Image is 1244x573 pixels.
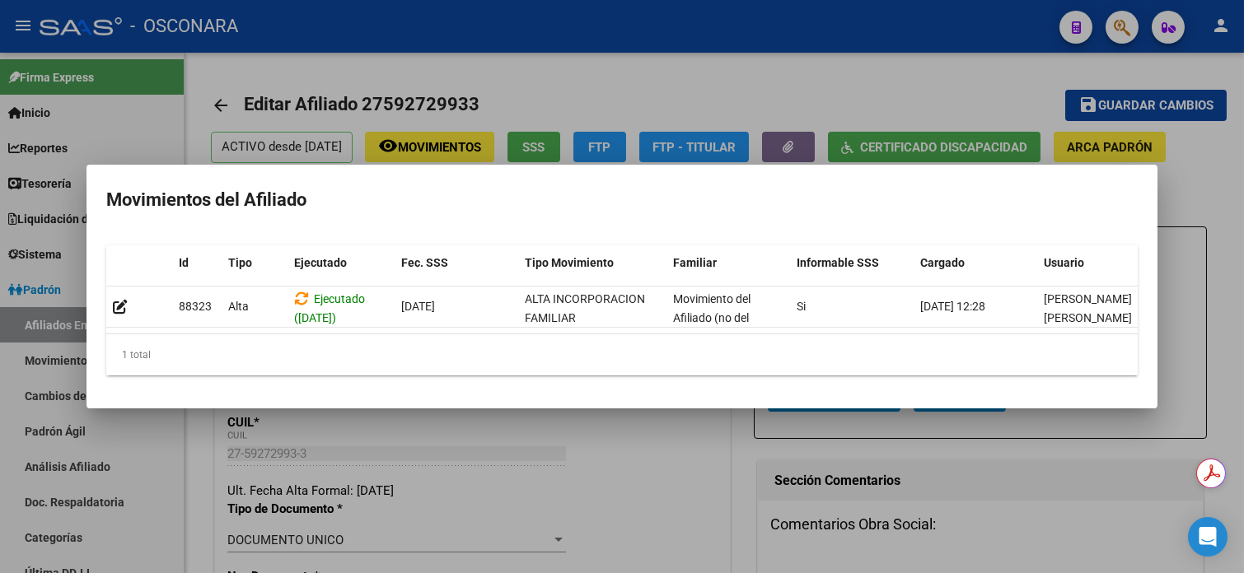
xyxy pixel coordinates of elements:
[294,256,347,269] span: Ejecutado
[1044,292,1132,324] span: [PERSON_NAME] [PERSON_NAME]
[797,256,879,269] span: Informable SSS
[294,292,365,324] span: Ejecutado ([DATE])
[228,256,252,269] span: Tipo
[666,245,790,281] datatable-header-cell: Familiar
[673,256,717,269] span: Familiar
[401,300,435,313] span: [DATE]
[222,245,288,281] datatable-header-cell: Tipo
[1044,256,1084,269] span: Usuario
[288,245,395,281] datatable-header-cell: Ejecutado
[920,256,965,269] span: Cargado
[106,334,1138,375] div: 1 total
[228,300,249,313] span: Alta
[525,256,614,269] span: Tipo Movimiento
[1037,245,1161,281] datatable-header-cell: Usuario
[1188,517,1228,557] div: Open Intercom Messenger
[106,184,1138,216] h2: Movimientos del Afiliado
[797,300,806,313] span: Si
[914,245,1037,281] datatable-header-cell: Cargado
[179,300,212,313] span: 88323
[518,245,666,281] datatable-header-cell: Tipo Movimiento
[790,245,914,281] datatable-header-cell: Informable SSS
[395,245,518,281] datatable-header-cell: Fec. SSS
[179,256,189,269] span: Id
[172,245,222,281] datatable-header-cell: Id
[673,292,751,343] span: Movimiento del Afiliado (no del grupo)
[401,256,448,269] span: Fec. SSS
[525,292,645,324] span: ALTA INCORPORACION FAMILIAR
[920,300,985,313] span: [DATE] 12:28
